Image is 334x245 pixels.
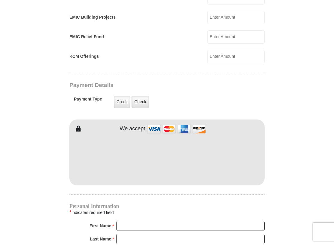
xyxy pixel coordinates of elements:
[90,235,111,243] strong: Last Name
[207,30,265,44] input: Enter Amount
[132,96,149,108] label: Check
[69,82,223,89] h3: Payment Details
[69,14,116,20] label: EMIC Building Projects
[114,96,130,108] label: Credit
[74,97,102,105] h5: Payment Type
[90,222,111,230] strong: First Name
[207,50,265,63] input: Enter Amount
[69,204,265,209] h4: Personal Information
[69,209,265,216] div: Indicates required field
[207,11,265,24] input: Enter Amount
[120,126,145,132] h4: We accept
[147,123,207,135] img: credit cards accepted
[69,34,104,40] label: EMIC Relief Fund
[69,53,99,60] label: KCM Offerings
